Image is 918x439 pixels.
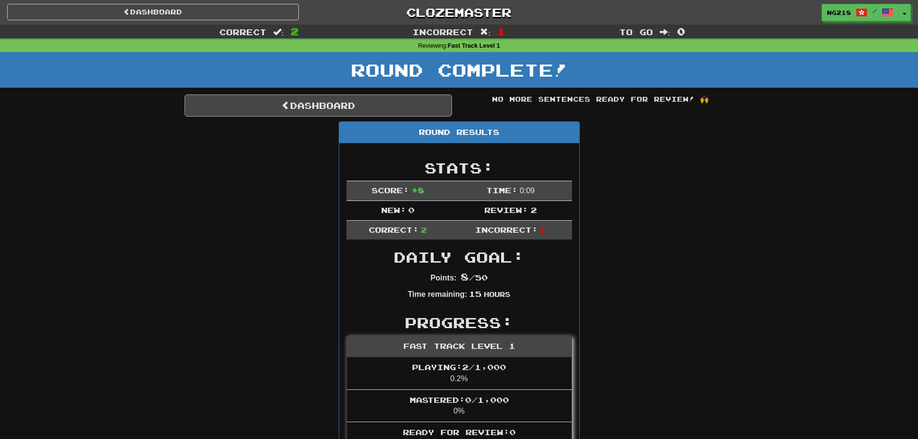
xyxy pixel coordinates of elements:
span: 2 [531,205,537,214]
strong: Fast Track Level 1 [448,42,500,49]
span: New: [381,205,406,214]
span: Ready for Review: 0 [403,427,516,437]
span: 15 [469,289,481,298]
span: Incorrect: [475,225,538,234]
h2: Progress: [346,315,572,331]
span: : [273,28,284,36]
span: Correct [219,27,266,37]
span: Review: [484,205,528,214]
span: Mastered: 0 / 1,000 [410,395,509,404]
span: ng218 [827,8,851,17]
a: Clozemaster [313,4,605,21]
h2: Stats: [346,160,572,176]
span: Correct: [369,225,419,234]
span: Playing: 2 / 1,000 [412,362,506,372]
span: To go [619,27,653,37]
span: / [872,8,877,14]
span: / 50 [461,273,488,282]
h1: Round Complete! [3,60,915,80]
span: 0 : 0 9 [520,186,535,195]
div: No more sentences ready for review! 🙌 [466,94,734,104]
li: 0.2% [347,357,572,390]
a: Dashboard [7,4,299,20]
small: Hours [484,290,510,298]
span: : [660,28,670,36]
span: Score: [372,186,409,195]
span: 2 [421,225,427,234]
li: 0% [347,389,572,423]
div: Round Results [339,122,579,143]
span: + 8 [412,186,424,195]
strong: Time remaining: [408,290,467,298]
div: Fast Track Level 1 [347,336,572,357]
span: 0 [408,205,414,214]
strong: Points: [430,274,456,282]
span: Incorrect [412,27,473,37]
a: Dashboard [185,94,452,117]
span: 1 [540,225,546,234]
span: 0 [677,26,685,37]
h2: Daily Goal: [346,249,572,265]
span: 1 [497,26,506,37]
a: ng218 / [822,4,899,21]
span: : [480,28,491,36]
span: Time: [486,186,518,195]
span: 8 [461,271,469,282]
span: 2 [291,26,299,37]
